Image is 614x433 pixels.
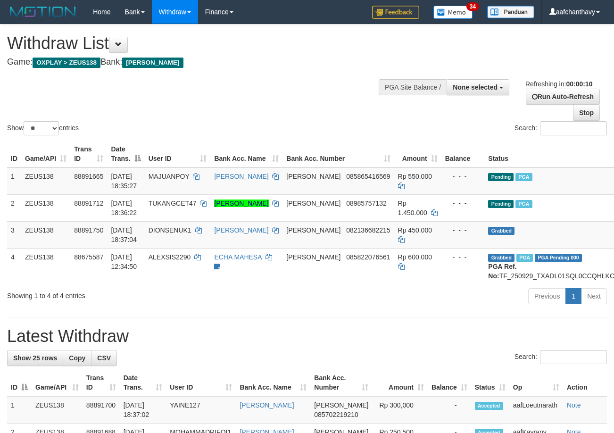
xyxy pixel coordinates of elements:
[286,173,340,180] span: [PERSON_NAME]
[7,141,21,167] th: ID
[286,253,340,261] span: [PERSON_NAME]
[563,369,607,396] th: Action
[398,173,432,180] span: Rp 550.000
[535,254,582,262] span: PGA Pending
[567,401,581,409] a: Note
[372,6,419,19] img: Feedback.jpg
[21,194,70,221] td: ZEUS138
[445,199,481,208] div: - - -
[471,369,509,396] th: Status: activate to sort column ascending
[214,200,268,207] a: [PERSON_NAME]
[7,369,32,396] th: ID: activate to sort column descending
[91,350,117,366] a: CSV
[7,396,32,424] td: 1
[7,221,21,248] td: 3
[566,80,592,88] strong: 00:00:10
[7,194,21,221] td: 2
[398,253,432,261] span: Rp 600.000
[565,288,581,304] a: 1
[149,173,190,180] span: MAJUANPOY
[210,141,282,167] th: Bank Acc. Name: activate to sort column ascending
[286,226,340,234] span: [PERSON_NAME]
[120,369,166,396] th: Date Trans.: activate to sort column ascending
[488,200,514,208] span: Pending
[69,354,85,362] span: Copy
[122,58,183,68] span: [PERSON_NAME]
[7,121,79,135] label: Show entries
[214,173,268,180] a: [PERSON_NAME]
[488,263,516,280] b: PGA Ref. No:
[573,105,600,121] a: Stop
[7,5,79,19] img: MOTION_logo.png
[7,34,400,53] h1: Withdraw List
[394,141,441,167] th: Amount: activate to sort column ascending
[74,226,103,234] span: 88891750
[214,226,268,234] a: [PERSON_NAME]
[445,225,481,235] div: - - -
[453,83,498,91] span: None selected
[475,402,503,410] span: Accepted
[83,396,120,424] td: 88891700
[111,200,137,216] span: [DATE] 18:36:22
[7,327,607,346] h1: Latest Withdraw
[70,141,107,167] th: Trans ID: activate to sort column ascending
[379,79,447,95] div: PGA Site Balance /
[236,369,310,396] th: Bank Acc. Name: activate to sort column ascending
[149,253,191,261] span: ALEXSIS2290
[445,252,481,262] div: - - -
[540,121,607,135] input: Search:
[433,6,473,19] img: Button%20Memo.svg
[33,58,100,68] span: OXPLAY > ZEUS138
[7,350,63,366] a: Show 25 rows
[24,121,59,135] select: Showentries
[32,369,83,396] th: Game/API: activate to sort column ascending
[74,173,103,180] span: 88891665
[346,200,387,207] span: Copy 08985757132 to clipboard
[97,354,111,362] span: CSV
[286,200,340,207] span: [PERSON_NAME]
[466,2,479,11] span: 34
[314,411,358,418] span: Copy 085702219210 to clipboard
[21,141,70,167] th: Game/API: activate to sort column ascending
[509,369,563,396] th: Op: activate to sort column ascending
[21,248,70,284] td: ZEUS138
[166,396,236,424] td: YAINE127
[21,221,70,248] td: ZEUS138
[149,226,191,234] span: DIONSENUK1
[428,369,471,396] th: Balance: activate to sort column ascending
[514,350,607,364] label: Search:
[107,141,144,167] th: Date Trans.: activate to sort column descending
[398,200,427,216] span: Rp 1.450.000
[515,200,532,208] span: Marked by aafanarl
[487,6,534,18] img: panduan.png
[74,200,103,207] span: 88891712
[515,173,532,181] span: Marked by aafanarl
[516,254,533,262] span: Marked by aafpengsreynich
[21,167,70,195] td: ZEUS138
[447,79,509,95] button: None selected
[282,141,394,167] th: Bank Acc. Number: activate to sort column ascending
[488,173,514,181] span: Pending
[526,89,600,105] a: Run Auto-Refresh
[509,396,563,424] td: aafLoeutnarath
[441,141,485,167] th: Balance
[398,226,432,234] span: Rp 450.000
[525,80,592,88] span: Refreshing in:
[581,288,607,304] a: Next
[74,253,103,261] span: 88675587
[372,396,427,424] td: Rp 300,000
[145,141,211,167] th: User ID: activate to sort column ascending
[488,254,514,262] span: Grabbed
[310,369,372,396] th: Bank Acc. Number: activate to sort column ascending
[488,227,514,235] span: Grabbed
[314,401,368,409] span: [PERSON_NAME]
[111,253,137,270] span: [DATE] 12:34:50
[445,172,481,181] div: - - -
[514,121,607,135] label: Search:
[346,226,390,234] span: Copy 082136682215 to clipboard
[7,58,400,67] h4: Game: Bank:
[346,173,390,180] span: Copy 085865416569 to clipboard
[372,369,427,396] th: Amount: activate to sort column ascending
[540,350,607,364] input: Search:
[528,288,566,304] a: Previous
